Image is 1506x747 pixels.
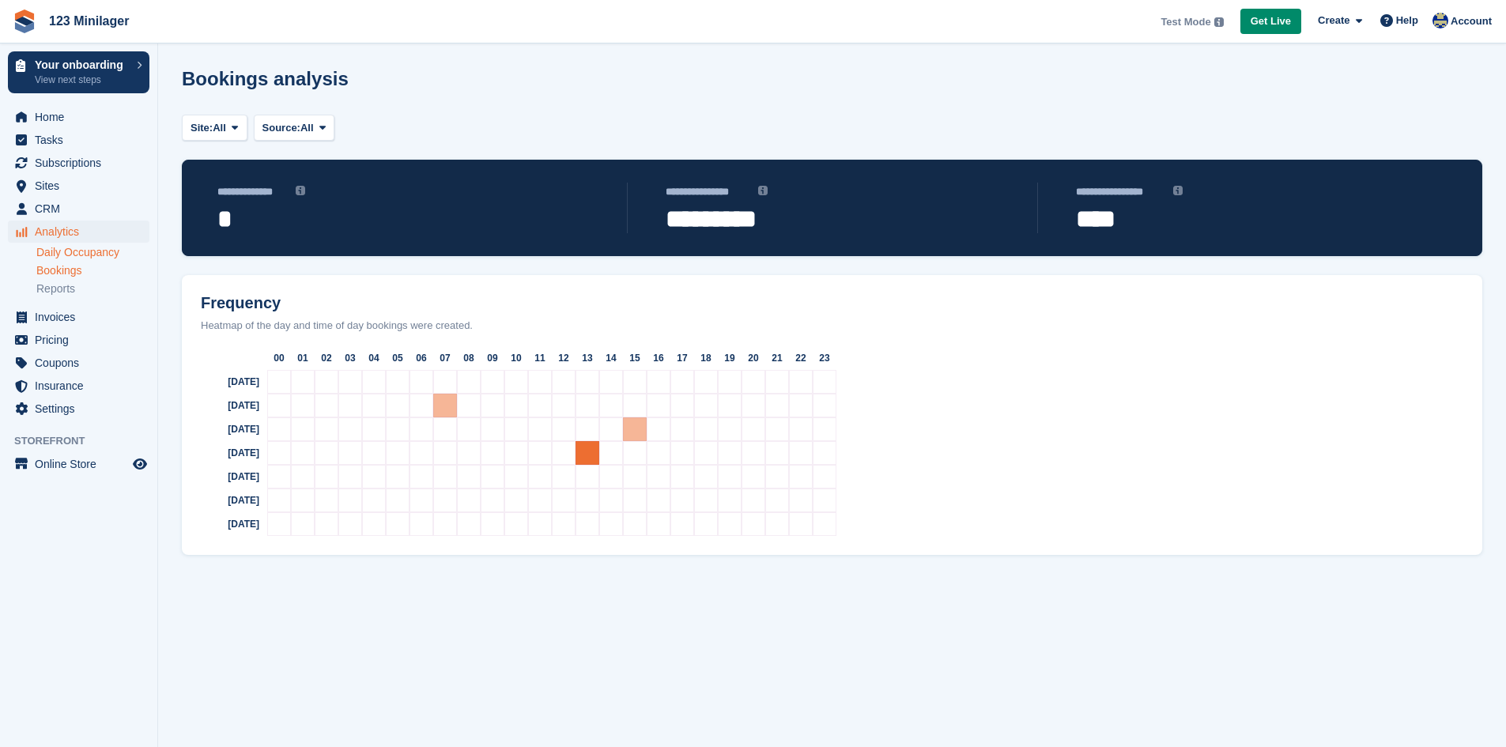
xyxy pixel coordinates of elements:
a: Daily Occupancy [36,245,149,260]
div: 06 [410,346,433,370]
img: icon-info-grey-7440780725fd019a000dd9b08b2336e03edf1995a4989e88bcd33f0948082b44.svg [1214,17,1224,27]
button: Source: All [254,115,335,141]
div: [DATE] [188,441,267,465]
a: Bookings [36,263,149,278]
span: Account [1451,13,1492,29]
div: 21 [765,346,789,370]
span: Home [35,106,130,128]
div: 03 [338,346,362,370]
a: Your onboarding View next steps [8,51,149,93]
div: 17 [670,346,694,370]
span: Site: [191,120,213,136]
div: [DATE] [188,394,267,417]
span: Create [1318,13,1349,28]
div: 10 [504,346,528,370]
a: menu [8,175,149,197]
div: 12 [552,346,576,370]
img: icon-info-grey-7440780725fd019a000dd9b08b2336e03edf1995a4989e88bcd33f0948082b44.svg [758,186,768,195]
div: 08 [457,346,481,370]
img: Patrick Melleby [1432,13,1448,28]
div: 11 [528,346,552,370]
div: [DATE] [188,370,267,394]
a: menu [8,352,149,374]
div: 18 [694,346,718,370]
a: menu [8,106,149,128]
span: Coupons [35,352,130,374]
span: Help [1396,13,1418,28]
a: Preview store [130,455,149,473]
span: All [213,120,226,136]
div: 05 [386,346,410,370]
span: Get Live [1251,13,1291,29]
a: Get Live [1240,9,1301,35]
div: [DATE] [188,465,267,489]
a: menu [8,306,149,328]
div: 01 [291,346,315,370]
span: Storefront [14,433,157,449]
span: All [300,120,314,136]
span: CRM [35,198,130,220]
span: Analytics [35,221,130,243]
a: menu [8,198,149,220]
a: Reports [36,281,149,296]
div: 19 [718,346,742,370]
div: [DATE] [188,417,267,441]
div: [DATE] [188,489,267,512]
a: menu [8,375,149,397]
img: icon-info-grey-7440780725fd019a000dd9b08b2336e03edf1995a4989e88bcd33f0948082b44.svg [1173,186,1183,195]
span: Test Mode [1161,14,1210,30]
img: icon-info-grey-7440780725fd019a000dd9b08b2336e03edf1995a4989e88bcd33f0948082b44.svg [296,186,305,195]
div: 15 [623,346,647,370]
a: 123 Minilager [43,8,135,34]
span: Pricing [35,329,130,351]
div: 00 [267,346,291,370]
div: Heatmap of the day and time of day bookings were created. [188,318,1476,334]
img: stora-icon-8386f47178a22dfd0bd8f6a31ec36ba5ce8667c1dd55bd0f319d3a0aa187defe.svg [13,9,36,33]
a: menu [8,129,149,151]
h2: Frequency [188,294,1476,312]
span: Subscriptions [35,152,130,174]
div: 20 [742,346,765,370]
a: menu [8,221,149,243]
div: 14 [599,346,623,370]
div: 09 [481,346,504,370]
a: menu [8,152,149,174]
span: Settings [35,398,130,420]
span: Invoices [35,306,130,328]
p: View next steps [35,73,129,87]
div: 22 [789,346,813,370]
button: Site: All [182,115,247,141]
p: Your onboarding [35,59,129,70]
div: 13 [576,346,599,370]
div: 16 [647,346,670,370]
div: 02 [315,346,338,370]
span: Online Store [35,453,130,475]
div: [DATE] [188,512,267,536]
span: Sites [35,175,130,197]
a: menu [8,398,149,420]
div: 07 [433,346,457,370]
span: Source: [262,120,300,136]
a: menu [8,329,149,351]
span: Insurance [35,375,130,397]
span: Tasks [35,129,130,151]
h1: Bookings analysis [182,68,349,89]
a: menu [8,453,149,475]
div: 23 [813,346,836,370]
div: 04 [362,346,386,370]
